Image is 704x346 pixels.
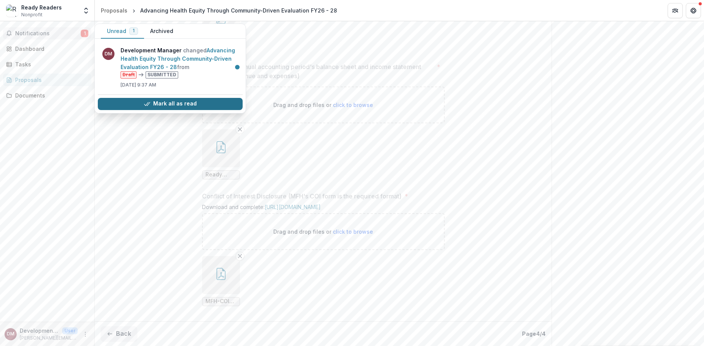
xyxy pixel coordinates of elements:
[81,330,90,339] button: More
[15,30,81,37] span: Notifications
[20,335,78,341] p: [PERSON_NAME][EMAIL_ADDRESS][DOMAIN_NAME]
[6,5,18,17] img: Ready Readers
[235,125,245,134] button: Remove File
[3,74,91,86] a: Proposals
[686,3,701,18] button: Get Help
[7,332,14,337] div: Development Manager
[15,60,85,68] div: Tasks
[3,58,91,71] a: Tasks
[121,47,235,70] a: Advancing Health Equity Through Community-Driven Evaluation FY26 - 28
[265,204,321,210] a: [URL][DOMAIN_NAME]
[133,28,135,33] span: 1
[101,326,137,341] button: Back
[81,30,88,37] span: 1
[202,192,401,201] p: Conflict of Interest Disclosure (MFH's COI form is the required format)
[3,42,91,55] a: Dashboard
[333,228,373,235] span: click to browse
[121,46,238,79] p: changed from
[98,5,340,16] nav: breadcrumb
[101,6,127,14] div: Proposals
[21,3,62,11] div: Ready Readers
[98,5,130,16] a: Proposals
[205,298,237,305] span: MFH-COI-Disclosure-Grant (1).pdf
[98,98,243,110] button: Mark all as read
[522,330,546,338] p: Page 4 / 4
[15,91,85,99] div: Documents
[273,228,373,236] p: Drag and drop files or
[668,3,683,18] button: Partners
[202,129,240,179] div: Remove FileReady Readers ([DATE]) for MFH.pdf
[202,62,434,80] p: Most recent annual accounting period's balance sheet and income statement (including revenue and ...
[333,102,373,108] span: click to browse
[15,45,85,53] div: Dashboard
[202,256,240,306] div: Remove FileMFH-COI-Disclosure-Grant (1).pdf
[235,252,245,261] button: Remove File
[81,3,91,18] button: Open entity switcher
[202,204,445,213] div: Download and complete:
[205,171,237,178] span: Ready Readers ([DATE]) for MFH.pdf
[3,27,91,39] button: Notifications1
[15,76,85,84] div: Proposals
[144,24,179,39] button: Archived
[273,101,373,109] p: Drag and drop files or
[20,327,59,335] p: Development Manager
[21,11,42,18] span: Nonprofit
[101,24,144,39] button: Unread
[3,89,91,102] a: Documents
[62,327,78,334] p: User
[140,6,337,14] div: Advancing Health Equity Through Community-Driven Evaluation FY26 - 28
